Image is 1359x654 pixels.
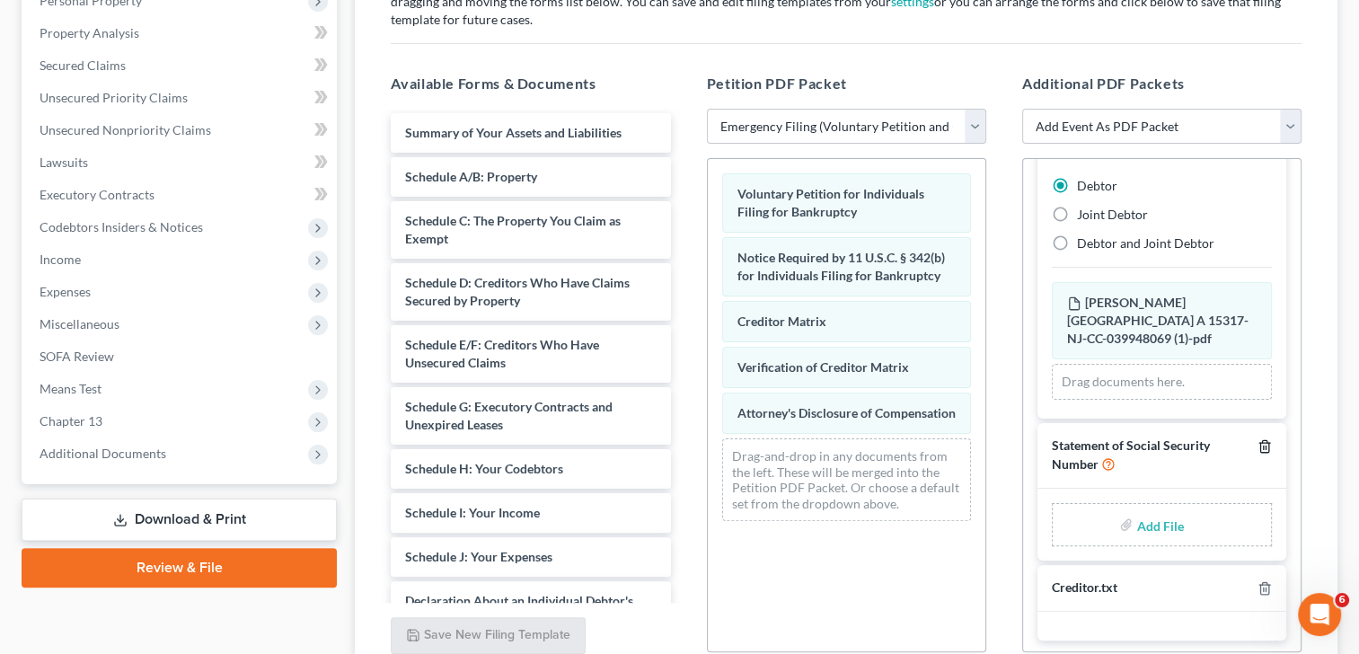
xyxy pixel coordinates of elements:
[40,349,114,364] span: SOFA Review
[25,179,337,211] a: Executory Contracts
[405,275,630,308] span: Schedule D: Creditors Who Have Claims Secured by Property
[405,337,599,370] span: Schedule E/F: Creditors Who Have Unsecured Claims
[40,252,81,267] span: Income
[25,146,337,179] a: Lawsuits
[25,49,337,82] a: Secured Claims
[40,90,188,105] span: Unsecured Priority Claims
[25,17,337,49] a: Property Analysis
[25,82,337,114] a: Unsecured Priority Claims
[1298,593,1341,636] iframe: Intercom live chat
[737,250,945,283] span: Notice Required by 11 U.S.C. § 342(b) for Individuals Filing for Bankruptcy
[405,593,633,626] span: Declaration About an Individual Debtor's Schedules
[737,186,924,219] span: Voluntary Petition for Individuals Filing for Bankruptcy
[405,461,563,476] span: Schedule H: Your Codebtors
[1052,437,1210,473] span: Statement of Social Security Number
[40,57,126,73] span: Secured Claims
[405,213,621,246] span: Schedule C: The Property You Claim as Exempt
[22,499,337,541] a: Download & Print
[40,413,102,429] span: Chapter 13
[40,122,211,137] span: Unsecured Nonpriority Claims
[40,316,119,331] span: Miscellaneous
[1077,235,1214,251] span: Debtor and Joint Debtor
[40,219,203,234] span: Codebtors Insiders & Notices
[25,114,337,146] a: Unsecured Nonpriority Claims
[405,549,552,564] span: Schedule J: Your Expenses
[707,75,847,92] span: Petition PDF Packet
[405,505,540,520] span: Schedule I: Your Income
[1077,207,1148,222] span: Joint Debtor
[25,340,337,373] a: SOFA Review
[40,155,88,170] span: Lawsuits
[405,399,613,432] span: Schedule G: Executory Contracts and Unexpired Leases
[722,438,971,521] div: Drag-and-drop in any documents from the left. These will be merged into the Petition PDF Packet. ...
[405,169,537,184] span: Schedule A/B: Property
[737,359,909,375] span: Verification of Creditor Matrix
[40,446,166,461] span: Additional Documents
[1335,593,1349,607] span: 6
[40,187,154,202] span: Executory Contracts
[405,125,622,140] span: Summary of Your Assets and Liabilities
[737,405,956,420] span: Attorney's Disclosure of Compensation
[1052,579,1117,597] div: Creditor.txt
[22,548,337,588] a: Review & File
[1077,178,1117,193] span: Debtor
[737,314,826,329] span: Creditor Matrix
[1022,73,1302,94] h5: Additional PDF Packets
[1052,364,1272,400] div: Drag documents here.
[40,25,139,40] span: Property Analysis
[1067,295,1249,346] span: [PERSON_NAME][GEOGRAPHIC_DATA] A 15317-NJ-CC-039948069 (1)-pdf
[40,284,91,299] span: Expenses
[40,381,101,396] span: Means Test
[391,73,670,94] h5: Available Forms & Documents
